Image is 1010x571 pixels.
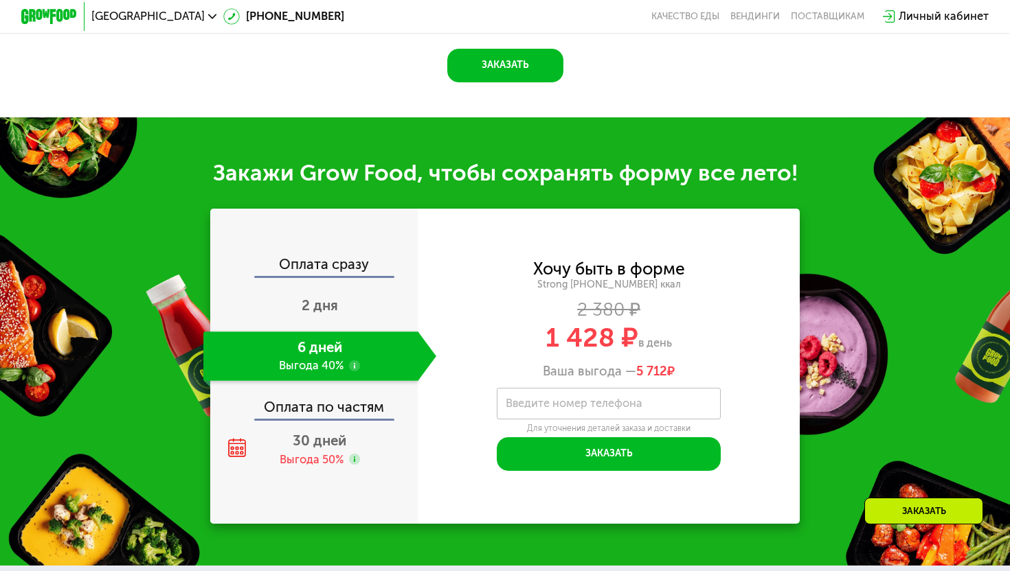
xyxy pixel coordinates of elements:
[418,279,799,291] div: Strong [PHONE_NUMBER] ккал
[302,297,338,314] span: 2 дня
[638,336,672,349] span: в день
[533,261,685,277] div: Хочу быть в форме
[447,49,563,82] button: Заказать
[636,364,667,379] span: 5 712
[497,423,721,434] div: Для уточнения деталей заказа и доставки
[636,364,675,379] span: ₽
[293,432,346,449] span: 30 дней
[212,386,418,419] div: Оплата по частям
[791,11,864,22] div: поставщикам
[651,11,719,22] a: Качество еды
[418,302,799,318] div: 2 380 ₽
[899,8,989,25] div: Личный кабинет
[506,399,642,407] label: Введите номер телефона
[418,364,799,379] div: Ваша выгода —
[546,322,638,353] span: 1 428 ₽
[497,437,721,471] button: Заказать
[280,452,344,468] div: Выгода 50%
[730,11,780,22] a: Вендинги
[864,498,983,524] div: Заказать
[91,11,205,22] span: [GEOGRAPHIC_DATA]
[212,257,418,276] div: Оплата сразу
[223,8,344,25] a: [PHONE_NUMBER]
